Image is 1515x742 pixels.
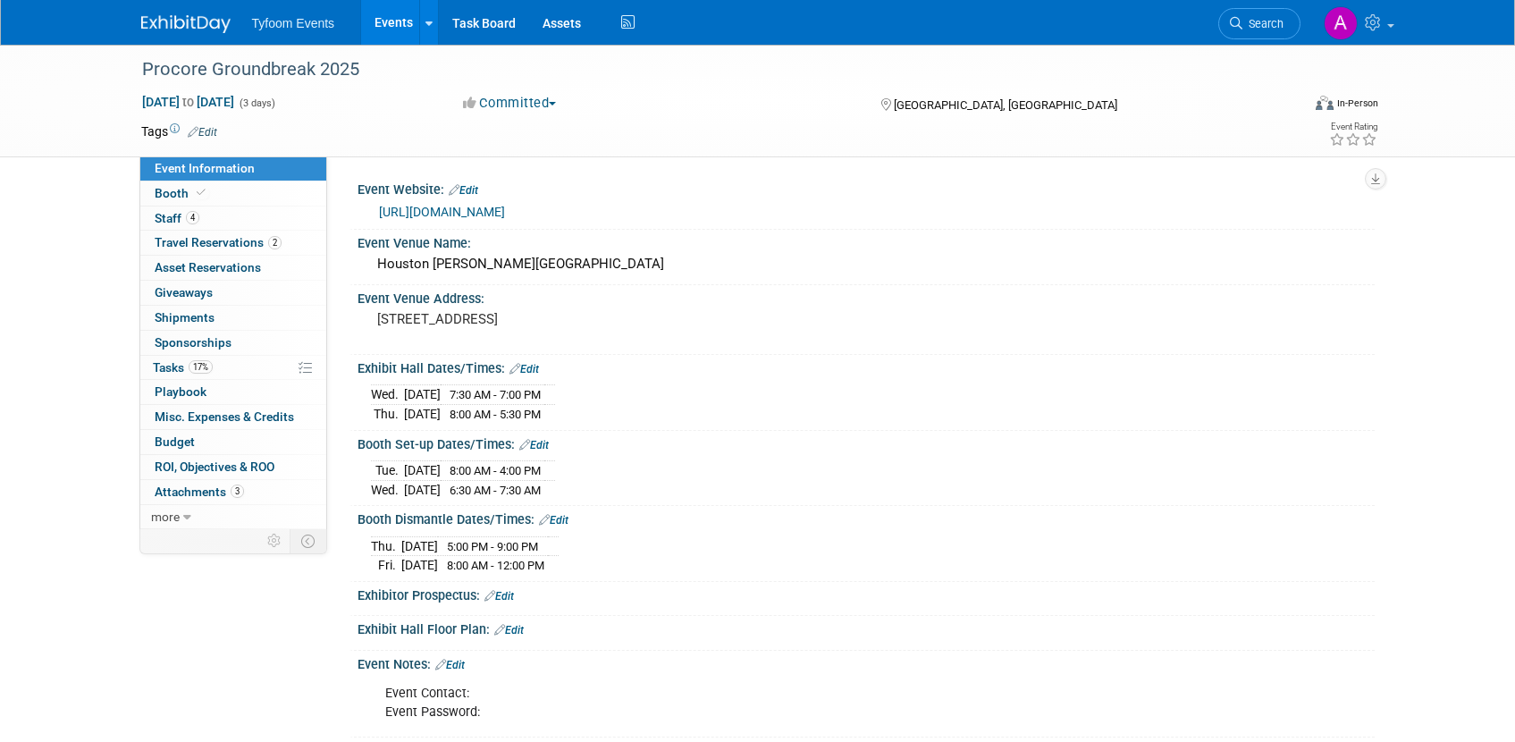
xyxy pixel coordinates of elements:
[1242,17,1284,30] span: Search
[155,460,274,474] span: ROI, Objectives & ROO
[358,651,1375,674] div: Event Notes:
[358,506,1375,529] div: Booth Dismantle Dates/Times:
[371,461,404,481] td: Tue.
[290,529,326,552] td: Toggle Event Tabs
[155,161,255,175] span: Event Information
[371,250,1361,278] div: Houston [PERSON_NAME][GEOGRAPHIC_DATA]
[358,176,1375,199] div: Event Website:
[894,98,1117,112] span: [GEOGRAPHIC_DATA], [GEOGRAPHIC_DATA]
[404,461,441,481] td: [DATE]
[197,188,206,198] i: Booth reservation complete
[447,540,538,553] span: 5:00 PM - 9:00 PM
[140,181,326,206] a: Booth
[188,126,217,139] a: Edit
[140,331,326,355] a: Sponsorships
[450,408,541,421] span: 8:00 AM - 5:30 PM
[155,211,199,225] span: Staff
[155,235,282,249] span: Travel Reservations
[371,536,401,556] td: Thu.
[358,285,1375,308] div: Event Venue Address:
[494,624,524,637] a: Edit
[268,236,282,249] span: 2
[155,335,231,350] span: Sponsorships
[450,484,541,497] span: 6:30 AM - 7:30 AM
[140,405,326,429] a: Misc. Expenses & Credits
[371,480,404,499] td: Wed.
[509,363,539,375] a: Edit
[484,590,514,603] a: Edit
[136,54,1274,86] div: Procore Groundbreak 2025
[186,211,199,224] span: 4
[404,385,441,405] td: [DATE]
[377,311,762,327] pre: [STREET_ADDRESS]
[140,156,326,181] a: Event Information
[371,556,401,575] td: Fri.
[155,260,261,274] span: Asset Reservations
[449,184,478,197] a: Edit
[151,510,180,524] span: more
[140,455,326,479] a: ROI, Objectives & ROO
[539,514,568,527] a: Edit
[1316,96,1334,110] img: Format-Inperson.png
[238,97,275,109] span: (3 days)
[155,384,206,399] span: Playbook
[519,439,549,451] a: Edit
[358,582,1375,605] div: Exhibitor Prospectus:
[140,356,326,380] a: Tasks17%
[404,480,441,499] td: [DATE]
[358,431,1375,454] div: Booth Set-up Dates/Times:
[447,559,544,572] span: 8:00 AM - 12:00 PM
[155,409,294,424] span: Misc. Expenses & Credits
[140,505,326,529] a: more
[358,355,1375,378] div: Exhibit Hall Dates/Times:
[153,360,213,375] span: Tasks
[140,430,326,454] a: Budget
[371,385,404,405] td: Wed.
[141,94,235,110] span: [DATE] [DATE]
[140,380,326,404] a: Playbook
[155,310,215,325] span: Shipments
[252,16,335,30] span: Tyfoom Events
[404,405,441,424] td: [DATE]
[450,464,541,477] span: 8:00 AM - 4:00 PM
[141,122,217,140] td: Tags
[231,485,244,498] span: 3
[259,529,290,552] td: Personalize Event Tab Strip
[155,186,209,200] span: Booth
[371,405,404,424] td: Thu.
[140,306,326,330] a: Shipments
[358,616,1375,639] div: Exhibit Hall Floor Plan:
[155,485,244,499] span: Attachments
[1195,93,1379,120] div: Event Format
[435,659,465,671] a: Edit
[140,281,326,305] a: Giveaways
[379,205,505,219] a: [URL][DOMAIN_NAME]
[140,256,326,280] a: Asset Reservations
[180,95,197,109] span: to
[457,94,563,113] button: Committed
[401,536,438,556] td: [DATE]
[140,207,326,231] a: Staff4
[373,676,1178,729] div: Event Contact: Event Password:
[450,388,541,401] span: 7:30 AM - 7:00 PM
[358,230,1375,252] div: Event Venue Name:
[189,360,213,374] span: 17%
[140,480,326,504] a: Attachments3
[155,434,195,449] span: Budget
[1324,6,1358,40] img: Angie Nichols
[1218,8,1300,39] a: Search
[140,231,326,255] a: Travel Reservations2
[141,15,231,33] img: ExhibitDay
[1336,97,1378,110] div: In-Person
[401,556,438,575] td: [DATE]
[1329,122,1377,131] div: Event Rating
[155,285,213,299] span: Giveaways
